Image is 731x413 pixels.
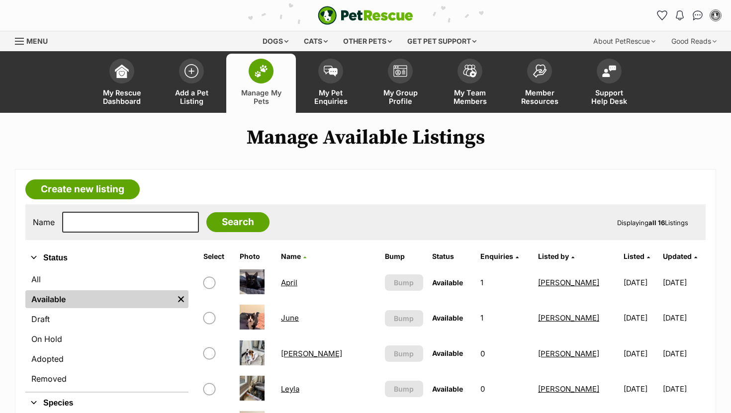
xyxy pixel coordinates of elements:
[463,65,477,78] img: team-members-icon-5396bd8760b3fe7c0b43da4ab00e1e3bb1a5d9ba89233759b79545d2d3fc5d0d.svg
[476,372,533,406] td: 0
[664,31,724,51] div: Good Reads
[663,252,692,260] span: Updated
[87,54,157,113] a: My Rescue Dashboard
[574,54,644,113] a: Support Help Desk
[15,31,55,49] a: Menu
[517,88,562,105] span: Member Resources
[25,251,188,264] button: Status
[620,336,661,371] td: [DATE]
[394,313,414,324] span: Bump
[432,314,463,322] span: Available
[33,218,55,227] label: Name
[672,7,688,23] button: Notifications
[25,268,188,392] div: Status
[538,384,599,394] a: [PERSON_NAME]
[663,252,697,260] a: Updated
[281,252,306,260] a: Name
[385,274,423,291] button: Bump
[432,385,463,393] span: Available
[428,248,475,264] th: Status
[385,345,423,362] button: Bump
[99,88,144,105] span: My Rescue Dashboard
[115,64,129,78] img: dashboard-icon-eb2f2d2d3e046f16d808141f083e7271f6b2e854fb5c12c21221c1fb7104beca.svg
[336,31,399,51] div: Other pets
[663,301,705,335] td: [DATE]
[385,310,423,327] button: Bump
[435,54,505,113] a: My Team Members
[708,7,724,23] button: My account
[400,31,483,51] div: Get pet support
[26,37,48,45] span: Menu
[226,54,296,113] a: Manage My Pets
[25,370,188,388] a: Removed
[394,348,414,359] span: Bump
[25,397,188,410] button: Species
[480,252,519,260] a: Enquiries
[394,384,414,394] span: Bump
[505,54,574,113] a: Member Resources
[476,336,533,371] td: 0
[296,54,365,113] a: My Pet Enquiries
[25,310,188,328] a: Draft
[432,278,463,287] span: Available
[654,7,724,23] ul: Account quick links
[239,88,283,105] span: Manage My Pets
[587,88,632,105] span: Support Help Desk
[25,290,174,308] a: Available
[281,349,342,358] a: [PERSON_NAME]
[538,252,569,260] span: Listed by
[693,10,703,20] img: chat-41dd97257d64d25036548639549fe6c8038ab92f7586957e7f3b1b290dea8141.svg
[324,66,338,77] img: pet-enquiries-icon-7e3ad2cf08bfb03b45e93fb7055b45f3efa6380592205ae92323e6603595dc1f.svg
[281,384,299,394] a: Leyla
[711,10,721,20] img: Aimee Paltridge profile pic
[676,10,684,20] img: notifications-46538b983faf8c2785f20acdc204bb7945ddae34d4c08c2a6579f10ce5e182be.svg
[620,372,661,406] td: [DATE]
[533,64,547,78] img: member-resources-icon-8e73f808a243e03378d46382f2149f9095a855e16c252ad45f914b54edf8863c.svg
[174,290,188,308] a: Remove filter
[281,252,301,260] span: Name
[365,54,435,113] a: My Group Profile
[624,252,650,260] a: Listed
[476,265,533,300] td: 1
[318,6,413,25] img: logo-e224e6f780fb5917bec1dbf3a21bbac754714ae5b6737aabdf751b685950b380.svg
[256,31,295,51] div: Dogs
[663,336,705,371] td: [DATE]
[538,252,574,260] a: Listed by
[620,265,661,300] td: [DATE]
[393,65,407,77] img: group-profile-icon-3fa3cf56718a62981997c0bc7e787c4b2cf8bcc04b72c1350f741eb67cf2f40e.svg
[586,31,662,51] div: About PetRescue
[448,88,492,105] span: My Team Members
[538,313,599,323] a: [PERSON_NAME]
[620,301,661,335] td: [DATE]
[281,278,297,287] a: April
[648,219,665,227] strong: all 16
[25,350,188,368] a: Adopted
[199,248,235,264] th: Select
[308,88,353,105] span: My Pet Enquiries
[206,212,270,232] input: Search
[184,64,198,78] img: add-pet-listing-icon-0afa8454b4691262ce3f59096e99ab1cd57d4a30225e0717b998d2c9b9846f56.svg
[378,88,423,105] span: My Group Profile
[281,313,299,323] a: June
[538,278,599,287] a: [PERSON_NAME]
[236,248,276,264] th: Photo
[654,7,670,23] a: Favourites
[624,252,644,260] span: Listed
[381,248,427,264] th: Bump
[25,270,188,288] a: All
[25,330,188,348] a: On Hold
[394,277,414,288] span: Bump
[690,7,706,23] a: Conversations
[663,265,705,300] td: [DATE]
[432,349,463,357] span: Available
[297,31,335,51] div: Cats
[617,219,688,227] span: Displaying Listings
[169,88,214,105] span: Add a Pet Listing
[254,65,268,78] img: manage-my-pets-icon-02211641906a0b7f246fdf0571729dbe1e7629f14944591b6c1af311fb30b64b.svg
[538,349,599,358] a: [PERSON_NAME]
[480,252,513,260] span: translation missing: en.admin.listings.index.attributes.enquiries
[476,301,533,335] td: 1
[25,179,140,199] a: Create new listing
[385,381,423,397] button: Bump
[602,65,616,77] img: help-desk-icon-fdf02630f3aa405de69fd3d07c3f3aa587a6932b1a1747fa1d2bba05be0121f9.svg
